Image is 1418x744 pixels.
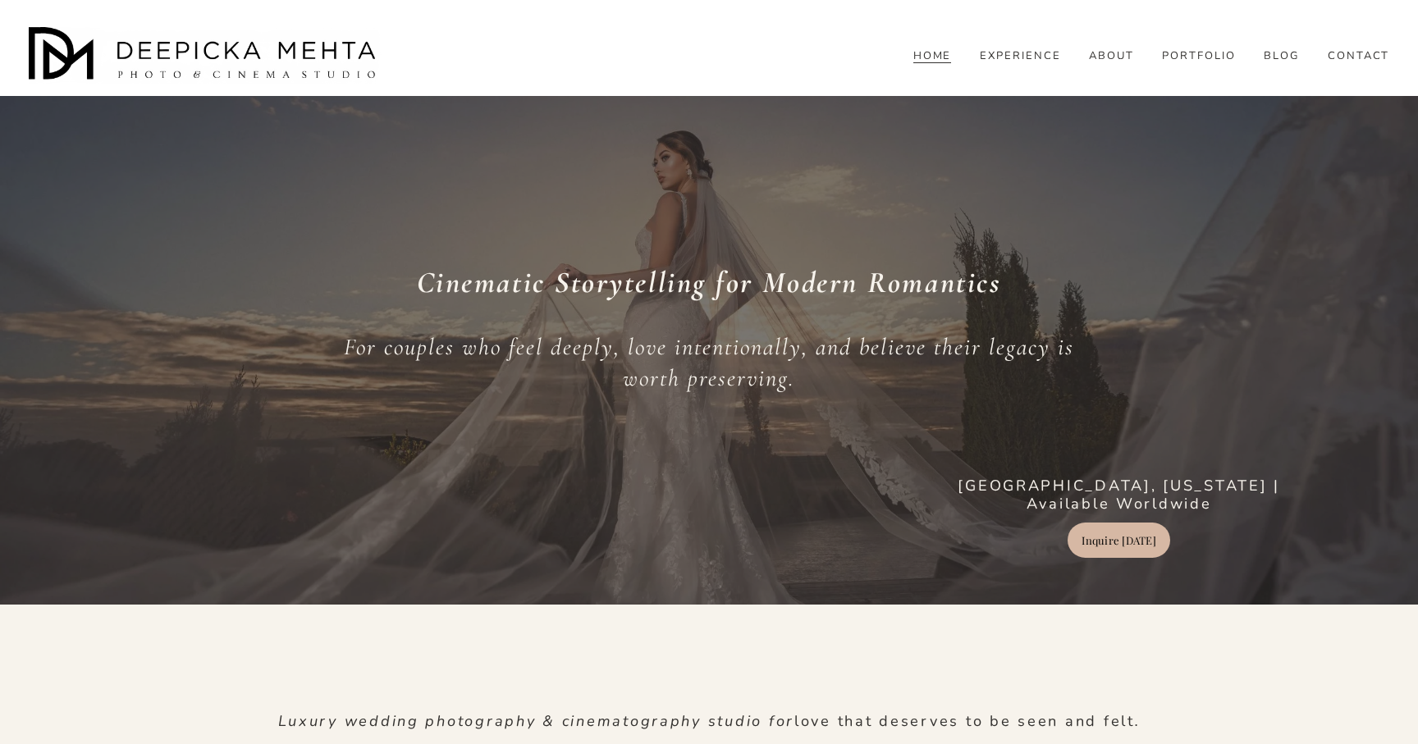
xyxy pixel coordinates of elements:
em: . [1135,711,1141,731]
p: love that deserves to be seen and felt [231,713,1187,731]
a: HOME [913,49,952,64]
a: ABOUT [1089,49,1134,64]
a: PORTFOLIO [1162,49,1236,64]
span: BLOG [1264,50,1299,63]
a: Inquire [DATE] [1068,523,1169,558]
a: EXPERIENCE [980,49,1061,64]
em: Luxury wedding photography & cinematography studio for [278,711,794,731]
em: For couples who feel deeply, love intentionally, and believe their legacy is worth preserving. [344,333,1082,392]
p: [GEOGRAPHIC_DATA], [US_STATE] | Available Worldwide [954,477,1283,513]
img: Austin Wedding Photographer - Deepicka Mehta Photography &amp; Cinematography [29,27,382,84]
a: CONTACT [1328,49,1390,64]
a: folder dropdown [1264,49,1299,64]
em: Cinematic Storytelling for Modern Romantics [417,264,1002,300]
